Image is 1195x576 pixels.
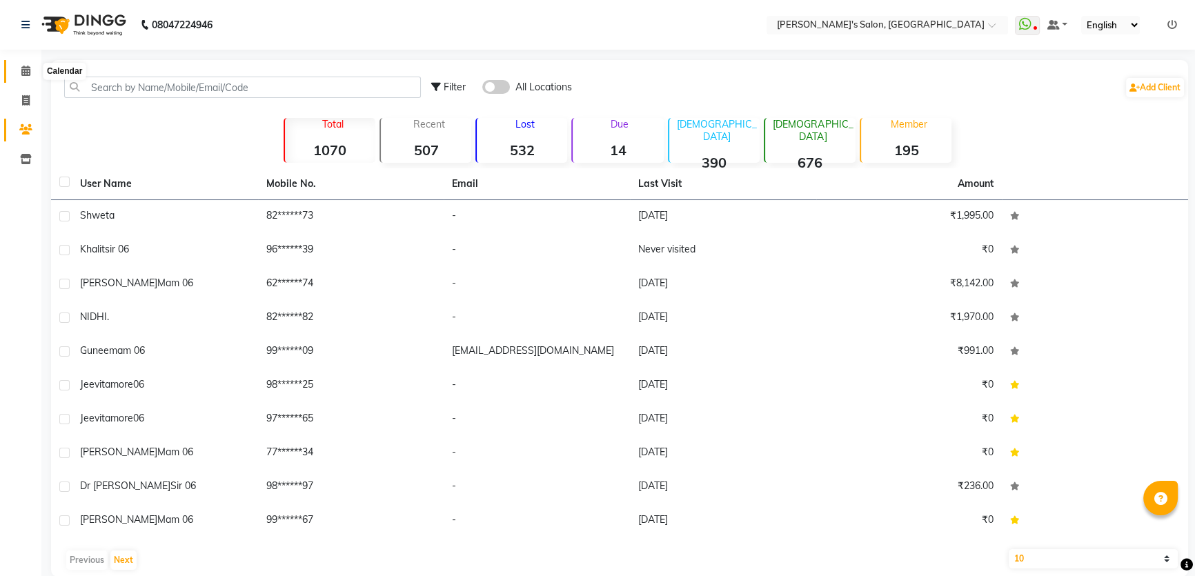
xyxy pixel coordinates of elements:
span: more06 [110,412,144,424]
a: Add Client [1126,78,1184,97]
td: ₹0 [816,437,1003,470]
span: mam 06 [157,277,193,289]
td: [EMAIL_ADDRESS][DOMAIN_NAME] [444,335,630,369]
td: [DATE] [630,470,816,504]
span: Shweta [80,209,115,221]
span: Filter [444,81,466,93]
th: User Name [72,168,258,200]
th: Last Visit [630,168,816,200]
td: - [444,403,630,437]
p: Lost [482,118,567,130]
td: [DATE] [630,200,816,234]
span: [PERSON_NAME] [80,513,157,526]
span: . [107,310,109,323]
strong: 195 [861,141,951,159]
span: Gunee [80,344,109,357]
td: [DATE] [630,335,816,369]
span: Khalit [80,243,105,255]
td: Never visited [630,234,816,268]
td: - [444,369,630,403]
span: All Locations [515,80,572,95]
td: [DATE] [630,437,816,470]
th: Mobile No. [258,168,444,200]
span: Jeevita [80,412,110,424]
input: Search by Name/Mobile/Email/Code [64,77,421,98]
td: [DATE] [630,504,816,538]
img: logo [35,6,130,44]
td: - [444,470,630,504]
td: ₹236.00 [816,470,1003,504]
strong: 676 [765,154,856,171]
td: ₹8,142.00 [816,268,1003,301]
span: mam 06 [157,446,193,458]
td: ₹1,970.00 [816,301,1003,335]
td: ₹0 [816,369,1003,403]
td: ₹1,995.00 [816,200,1003,234]
td: - [444,301,630,335]
span: sir 06 [105,243,129,255]
td: - [444,234,630,268]
p: [DEMOGRAPHIC_DATA] [675,118,760,143]
td: [DATE] [630,301,816,335]
td: ₹0 [816,234,1003,268]
p: [DEMOGRAPHIC_DATA] [771,118,856,143]
strong: 532 [477,141,567,159]
th: Email [444,168,630,200]
p: Due [575,118,663,130]
td: - [444,437,630,470]
strong: 14 [573,141,663,159]
strong: 507 [381,141,471,159]
td: ₹991.00 [816,335,1003,369]
td: [DATE] [630,403,816,437]
td: - [444,504,630,538]
span: [PERSON_NAME] [80,277,157,289]
td: [DATE] [630,369,816,403]
td: - [444,268,630,301]
p: Member [867,118,951,130]
p: Total [290,118,375,130]
td: [DATE] [630,268,816,301]
p: Recent [386,118,471,130]
span: NIDHI [80,310,107,323]
span: more06 [110,378,144,390]
span: Jeevita [80,378,110,390]
button: Next [110,550,137,570]
strong: 390 [669,154,760,171]
span: sir 06 [170,479,196,492]
span: Mam 06 [157,513,193,526]
th: Amount [949,168,1002,199]
b: 08047224946 [152,6,213,44]
div: Calendar [43,63,86,80]
td: ₹0 [816,403,1003,437]
span: [PERSON_NAME] [80,446,157,458]
strong: 1070 [285,141,375,159]
td: - [444,200,630,234]
td: ₹0 [816,504,1003,538]
span: Dr [PERSON_NAME] [80,479,170,492]
span: mam 06 [109,344,145,357]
